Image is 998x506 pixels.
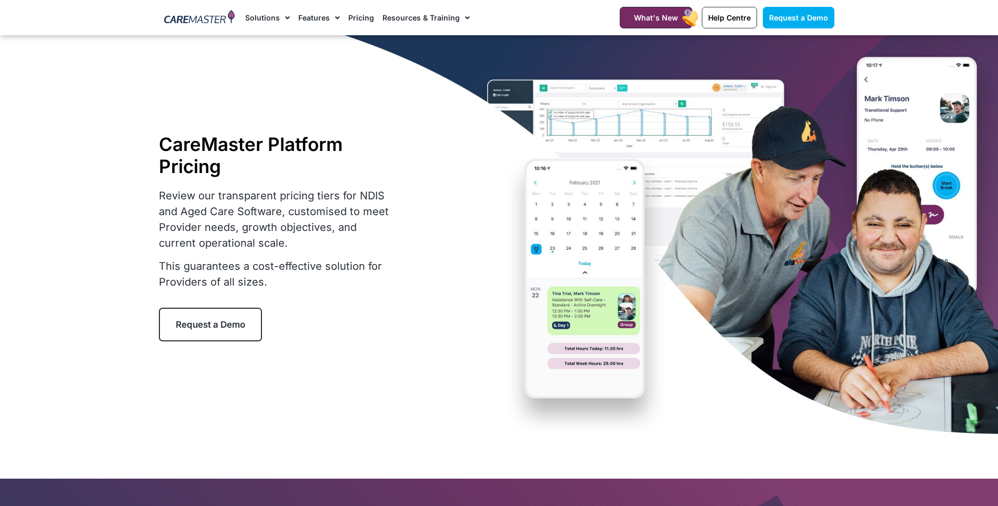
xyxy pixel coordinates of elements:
p: Review our transparent pricing tiers for NDIS and Aged Care Software, customised to meet Provider... [159,188,396,251]
span: Request a Demo [769,13,828,22]
span: Request a Demo [176,319,245,330]
p: This guarantees a cost-effective solution for Providers of all sizes. [159,258,396,290]
img: CareMaster Logo [164,10,235,26]
span: What's New [634,13,678,22]
a: Request a Demo [159,308,262,341]
a: Help Centre [702,7,757,28]
h1: CareMaster Platform Pricing [159,133,396,177]
span: Help Centre [708,13,751,22]
a: Request a Demo [763,7,834,28]
a: What's New [620,7,692,28]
